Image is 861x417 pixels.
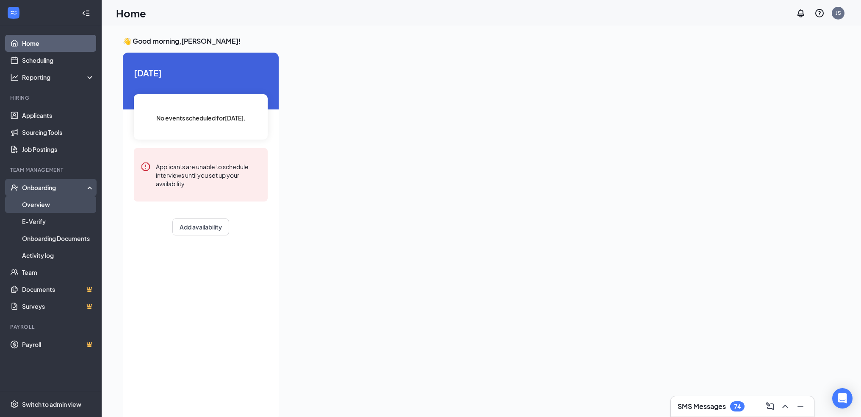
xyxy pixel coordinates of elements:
[82,9,90,17] svg: Collapse
[10,183,19,192] svg: UserCheck
[156,113,246,123] span: No events scheduled for [DATE] .
[10,323,93,330] div: Payroll
[22,52,94,69] a: Scheduling
[10,94,93,101] div: Hiring
[794,400,807,413] button: Minimize
[22,247,94,264] a: Activity log
[22,264,94,281] a: Team
[763,400,777,413] button: ComposeMessage
[734,403,741,410] div: 74
[814,8,825,18] svg: QuestionInfo
[116,6,146,20] h1: Home
[22,336,94,353] a: PayrollCrown
[795,401,806,411] svg: Minimize
[10,400,19,409] svg: Settings
[22,35,94,52] a: Home
[796,8,806,18] svg: Notifications
[22,107,94,124] a: Applicants
[9,8,18,17] svg: WorkstreamLogo
[832,388,853,409] div: Open Intercom Messenger
[778,400,792,413] button: ChevronUp
[22,196,94,213] a: Overview
[780,401,790,411] svg: ChevronUp
[22,73,95,81] div: Reporting
[22,141,94,158] a: Job Postings
[123,36,760,46] h3: 👋 Good morning, [PERSON_NAME] !
[10,166,93,174] div: Team Management
[22,281,94,298] a: DocumentsCrown
[172,218,229,235] button: Add availability
[156,162,261,188] div: Applicants are unable to schedule interviews until you set up your availability.
[22,298,94,315] a: SurveysCrown
[22,400,81,409] div: Switch to admin view
[22,230,94,247] a: Onboarding Documents
[22,124,94,141] a: Sourcing Tools
[22,183,87,192] div: Onboarding
[836,9,841,17] div: JS
[22,213,94,230] a: E-Verify
[765,401,775,411] svg: ComposeMessage
[678,402,726,411] h3: SMS Messages
[141,162,151,172] svg: Error
[10,73,19,81] svg: Analysis
[134,66,268,79] span: [DATE]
